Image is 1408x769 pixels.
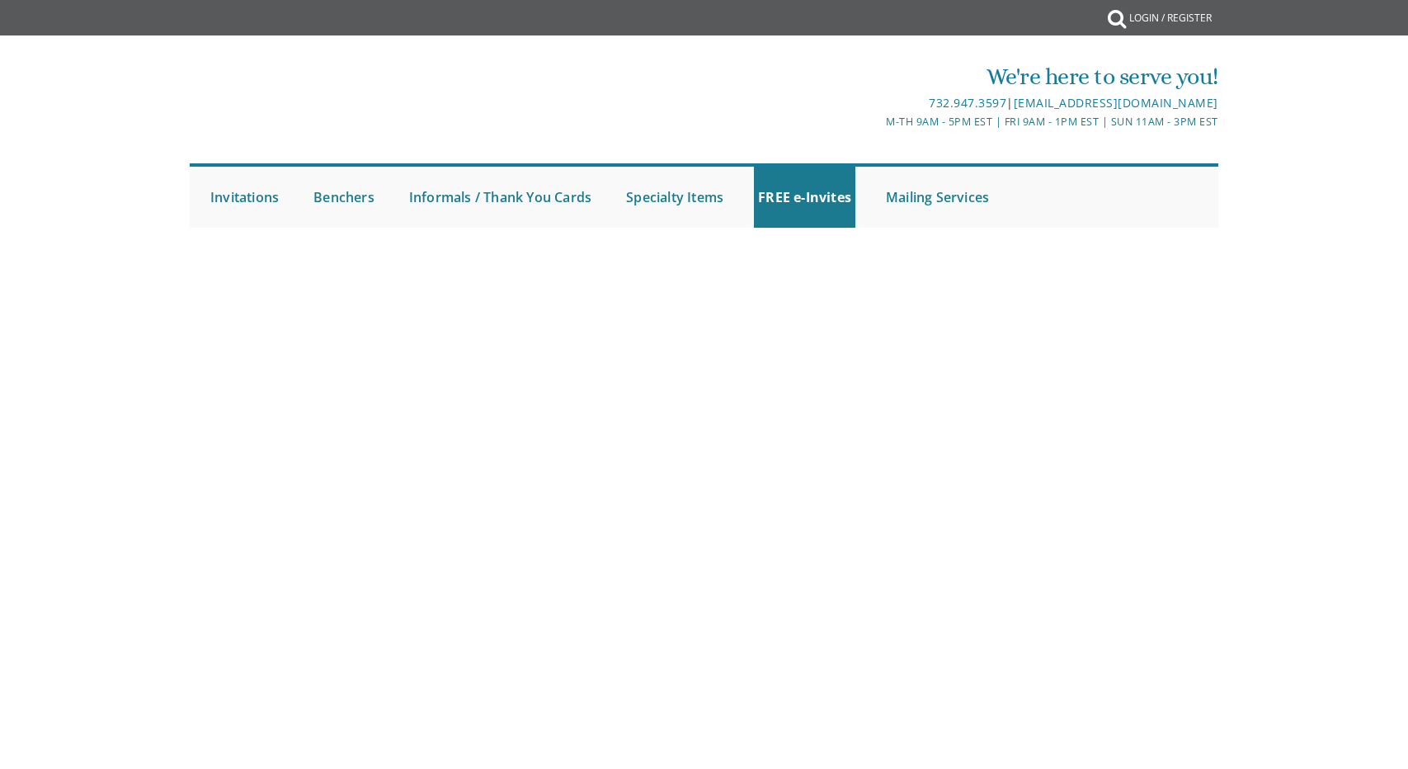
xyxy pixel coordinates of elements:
[929,95,1006,111] a: 732.947.3597
[534,93,1218,113] div: |
[754,167,855,228] a: FREE e-Invites
[405,167,596,228] a: Informals / Thank You Cards
[309,167,379,228] a: Benchers
[1014,95,1218,111] a: [EMAIL_ADDRESS][DOMAIN_NAME]
[622,167,728,228] a: Specialty Items
[882,167,993,228] a: Mailing Services
[534,113,1218,130] div: M-Th 9am - 5pm EST | Fri 9am - 1pm EST | Sun 11am - 3pm EST
[206,167,283,228] a: Invitations
[534,60,1218,93] div: We're here to serve you!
